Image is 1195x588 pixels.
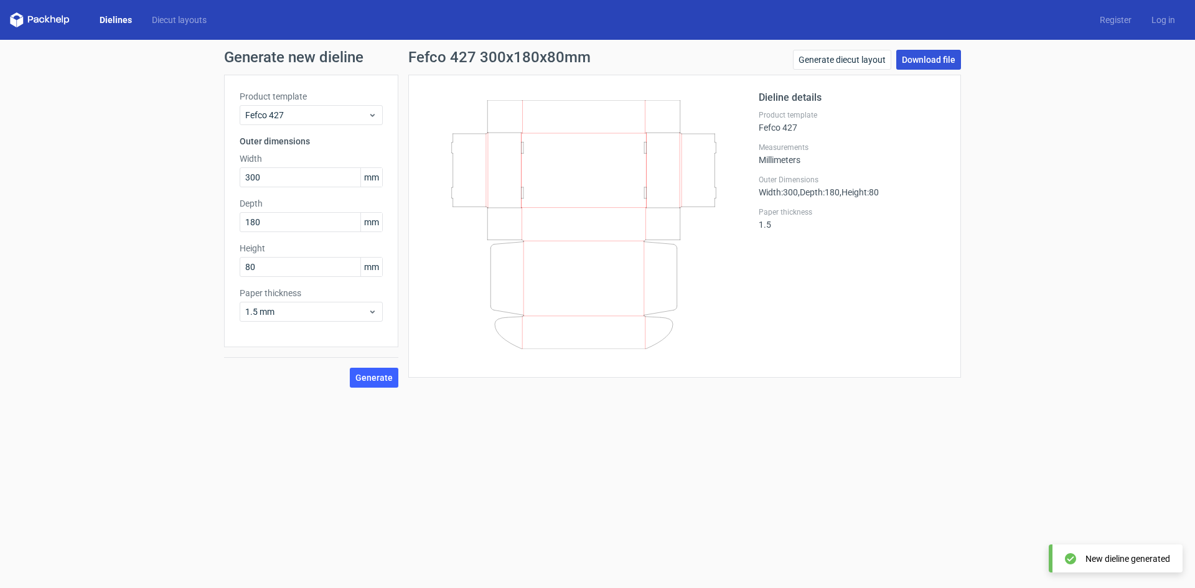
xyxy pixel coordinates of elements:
[240,287,383,299] label: Paper thickness
[355,373,393,382] span: Generate
[759,187,798,197] span: Width : 300
[240,90,383,103] label: Product template
[1090,14,1141,26] a: Register
[240,135,383,147] h3: Outer dimensions
[759,142,945,165] div: Millimeters
[759,207,945,217] label: Paper thickness
[1085,553,1170,565] div: New dieline generated
[360,213,382,231] span: mm
[245,306,368,318] span: 1.5 mm
[759,142,945,152] label: Measurements
[759,175,945,185] label: Outer Dimensions
[798,187,840,197] span: , Depth : 180
[793,50,891,70] a: Generate diecut layout
[360,258,382,276] span: mm
[759,207,945,230] div: 1.5
[759,110,945,133] div: Fefco 427
[759,110,945,120] label: Product template
[142,14,217,26] a: Diecut layouts
[90,14,142,26] a: Dielines
[840,187,879,197] span: , Height : 80
[350,368,398,388] button: Generate
[224,50,971,65] h1: Generate new dieline
[896,50,961,70] a: Download file
[360,168,382,187] span: mm
[759,90,945,105] h2: Dieline details
[240,152,383,165] label: Width
[245,109,368,121] span: Fefco 427
[240,197,383,210] label: Depth
[408,50,591,65] h1: Fefco 427 300x180x80mm
[1141,14,1185,26] a: Log in
[240,242,383,254] label: Height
